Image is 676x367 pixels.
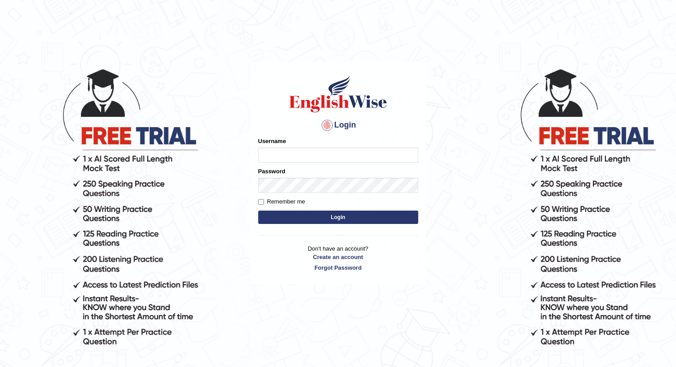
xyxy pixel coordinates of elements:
label: Remember me [258,197,305,206]
p: Don't have an account? [258,244,418,272]
img: Logo of English Wise sign in for intelligent practice with AI [288,74,389,114]
h4: Login [258,118,418,132]
a: Forgot Password [258,263,418,272]
label: Username [258,137,286,145]
button: Login [258,211,418,224]
label: Password [258,167,285,176]
a: Create an account [258,253,418,261]
input: Remember me [258,199,264,205]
